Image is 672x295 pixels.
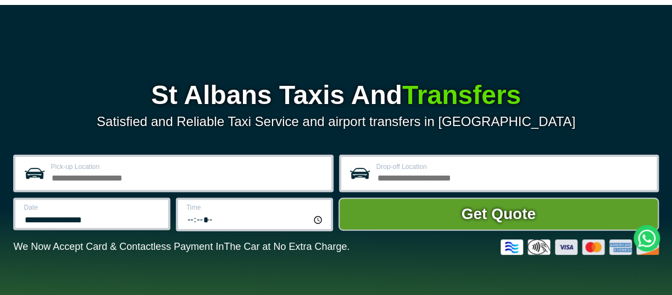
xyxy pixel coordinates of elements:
span: The Car at No Extra Charge. [224,241,349,252]
label: Time [186,204,324,211]
label: Drop-off Location [376,163,650,170]
label: Date [24,204,162,211]
h1: St Albans Taxis And [13,82,658,108]
img: Credit And Debit Cards [501,239,659,255]
p: We Now Accept Card & Contactless Payment In [13,241,349,253]
span: Transfers [402,80,521,110]
label: Pick-up Location [51,163,324,170]
button: Get Quote [338,198,659,231]
p: Satisfied and Reliable Taxi Service and airport transfers in [GEOGRAPHIC_DATA] [13,114,658,129]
